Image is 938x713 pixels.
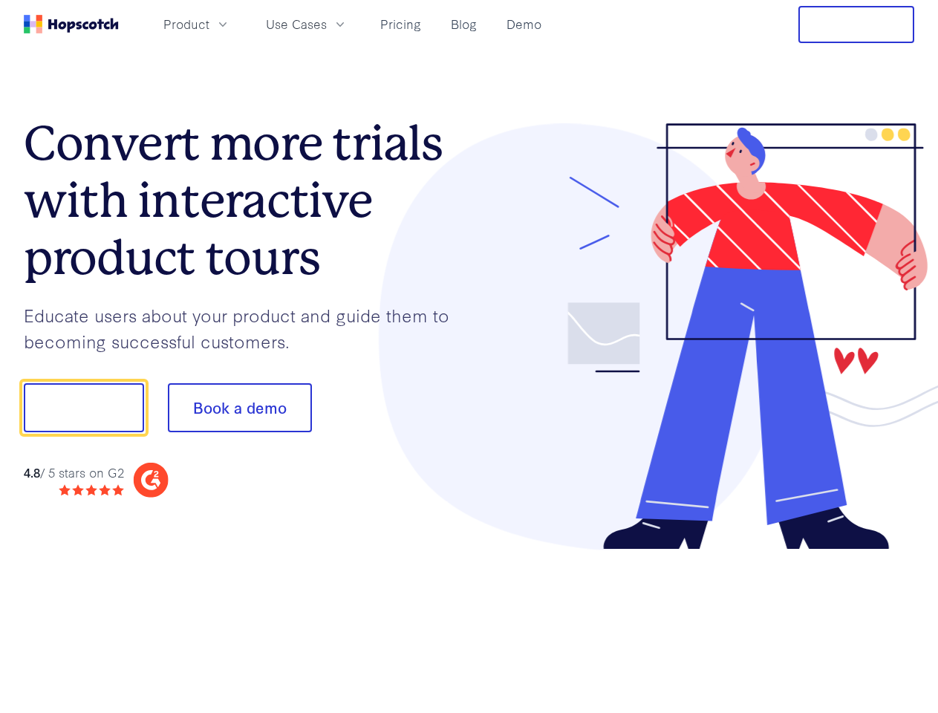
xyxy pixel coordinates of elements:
a: Demo [501,12,547,36]
button: Product [154,12,239,36]
p: Educate users about your product and guide them to becoming successful customers. [24,302,469,354]
a: Blog [445,12,483,36]
a: Home [24,15,119,33]
button: Book a demo [168,383,312,432]
button: Show me! [24,383,144,432]
span: Product [163,15,209,33]
a: Pricing [374,12,427,36]
span: Use Cases [266,15,327,33]
button: Free Trial [798,6,914,43]
button: Use Cases [257,12,356,36]
h1: Convert more trials with interactive product tours [24,115,469,286]
div: / 5 stars on G2 [24,463,124,482]
strong: 4.8 [24,463,40,481]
